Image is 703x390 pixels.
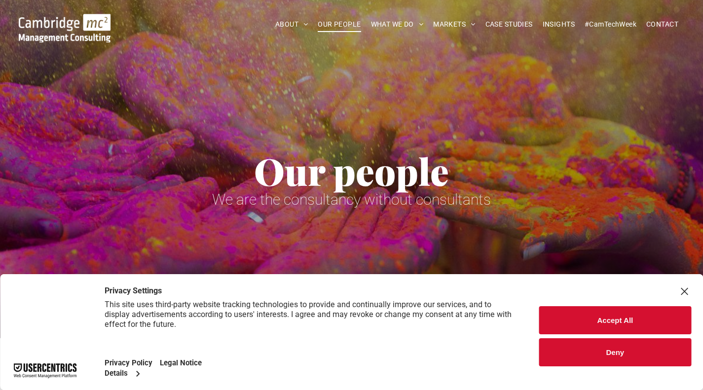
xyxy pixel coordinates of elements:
a: INSIGHTS [538,17,580,32]
a: ABOUT [270,17,313,32]
a: CASE STUDIES [481,17,538,32]
a: OUR PEOPLE [313,17,366,32]
img: Cambridge MC Logo, digital transformation [19,14,111,42]
a: MARKETS [428,17,480,32]
a: Your Business Transformed | Cambridge Management Consulting [19,15,111,26]
a: CONTACT [641,17,683,32]
a: WHAT WE DO [366,17,429,32]
span: We are the consultancy without consultants [212,191,491,208]
span: Our people [254,146,449,195]
a: #CamTechWeek [580,17,641,32]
